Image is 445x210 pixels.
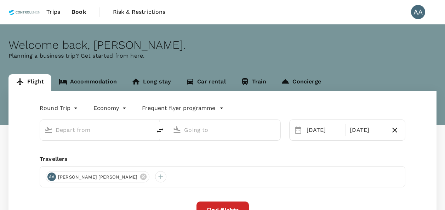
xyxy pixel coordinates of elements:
[142,104,215,112] p: Frequent flyer programme
[54,174,142,181] span: [PERSON_NAME] [PERSON_NAME]
[152,122,169,139] button: delete
[274,74,328,91] a: Concierge
[51,74,124,91] a: Accommodation
[347,123,387,137] div: [DATE]
[411,5,425,19] div: AA
[40,155,405,163] div: Travellers
[56,124,137,135] input: Depart from
[8,4,41,20] img: Control Union Malaysia Sdn. Bhd.
[113,8,166,16] span: Risk & Restrictions
[184,124,265,135] input: Going to
[72,8,86,16] span: Book
[124,74,178,91] a: Long stay
[8,74,51,91] a: Flight
[93,103,128,114] div: Economy
[178,74,233,91] a: Car rental
[46,8,60,16] span: Trips
[142,104,224,112] button: Frequent flyer programme
[8,52,437,60] p: Planning a business trip? Get started from here.
[233,74,274,91] a: Train
[304,123,344,137] div: [DATE]
[46,171,149,182] div: AA[PERSON_NAME] [PERSON_NAME]
[275,129,277,130] button: Open
[47,173,56,181] div: AA
[40,103,79,114] div: Round Trip
[147,129,148,130] button: Open
[8,39,437,52] div: Welcome back , [PERSON_NAME] .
